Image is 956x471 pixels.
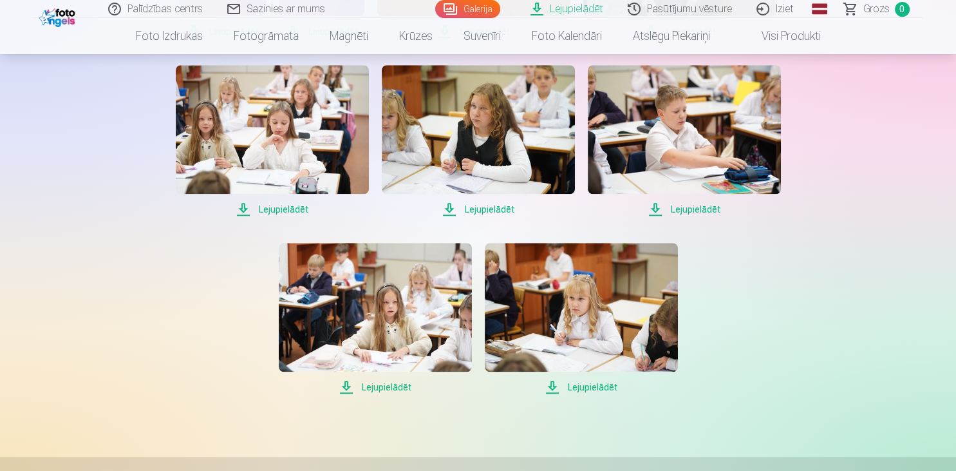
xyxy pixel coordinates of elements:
a: Fotogrāmata [218,18,314,54]
a: Lejupielādēt [382,65,575,217]
a: Visi produkti [726,18,836,54]
a: Magnēti [314,18,384,54]
a: Lejupielādēt [588,65,781,217]
span: Lejupielādēt [279,380,472,395]
a: Lejupielādēt [176,65,369,217]
a: Krūzes [384,18,448,54]
a: Atslēgu piekariņi [617,18,726,54]
a: Suvenīri [448,18,516,54]
span: Lejupielādēt [588,202,781,217]
span: Grozs [863,1,890,17]
a: Foto izdrukas [120,18,218,54]
span: 0 [895,2,910,17]
a: Lejupielādēt [485,243,678,395]
span: Lejupielādēt [176,202,369,217]
span: Lejupielādēt [485,380,678,395]
a: Foto kalendāri [516,18,617,54]
a: Lejupielādēt [279,243,472,395]
img: /fa1 [39,5,79,27]
span: Lejupielādēt [382,202,575,217]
